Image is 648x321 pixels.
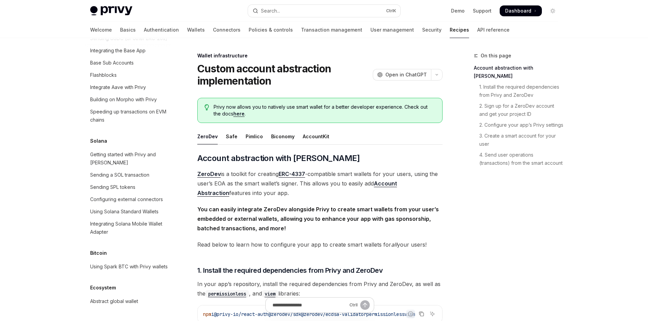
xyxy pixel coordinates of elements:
div: Wallet infrastructure [197,52,443,59]
div: Abstract global wallet [90,297,138,305]
span: 1. Install the required dependencies from Privy and ZeroDev [197,266,383,275]
a: 2. Configure your app’s Privy settings [474,120,564,130]
a: Building on Morpho with Privy [85,93,172,106]
img: light logo [90,6,132,16]
a: User management [370,22,414,38]
a: 3. Create a smart account for your user [474,130,564,149]
a: 2. Sign up for a ZeroDev account and get your project ID [474,101,564,120]
div: Getting started with Privy and [PERSON_NAME] [90,150,168,167]
a: Connectors [213,22,240,38]
a: 4. Send user operations (transactions) from the smart account [474,149,564,168]
a: viem [262,290,278,297]
span: Dashboard [505,7,531,14]
a: here [233,111,245,117]
div: Integrating Solana Mobile Wallet Adapter [90,220,168,236]
span: On this page [481,52,511,60]
div: Speeding up transactions on EVM chains [90,108,168,124]
div: Biconomy [271,128,295,144]
a: ZeroDev [197,171,221,178]
div: Search... [261,7,280,15]
h5: Solana [90,137,107,145]
h5: Ecosystem [90,284,116,292]
button: Open search [248,5,400,17]
a: Flashblocks [85,69,172,81]
a: Using Solana Standard Wallets [85,206,172,218]
a: Basics [120,22,136,38]
a: Getting started with Privy and [PERSON_NAME] [85,148,172,169]
span: Open in ChatGPT [385,71,427,78]
a: Recipes [450,22,469,38]
div: Integrating the Base App [90,47,146,55]
div: Safe [226,128,237,144]
a: Abstract global wallet [85,295,172,307]
a: Base Sub Accounts [85,57,172,69]
a: Dashboard [500,5,542,16]
div: Sending a SOL transaction [90,171,149,179]
span: Privy now allows you to natively use smart wallet for a better developer experience. Check out th... [214,104,435,117]
a: Policies & controls [249,22,293,38]
div: Using Spark BTC with Privy wallets [90,263,168,271]
svg: Tip [204,104,209,110]
span: In your app’s repository, install the required dependencies from Privy and ZeroDev, as well as th... [197,279,443,298]
a: Sending SPL tokens [85,181,172,193]
div: AccountKit [303,128,329,144]
span: Ctrl K [386,8,396,14]
h5: Bitcoin [90,249,107,257]
a: Authentication [144,22,179,38]
div: Using Solana Standard Wallets [90,208,159,216]
a: Welcome [90,22,112,38]
div: Integrate Aave with Privy [90,83,146,91]
h1: Custom account abstraction implementation [197,63,370,87]
div: Sending SPL tokens [90,183,135,191]
a: Integrate Aave with Privy [85,81,172,93]
a: Speeding up transactions on EVM chains [85,106,172,126]
button: Toggle dark mode [547,5,558,16]
code: viem [262,290,278,298]
div: ZeroDev [197,128,218,144]
div: Pimlico [246,128,263,144]
strong: You can easily integrate ZeroDev alongside Privy to create smart wallets from your user’s embedde... [197,206,439,232]
em: all [391,241,397,248]
a: API reference [477,22,510,38]
a: Support [473,7,492,14]
div: Configuring external connectors [90,195,163,203]
a: Wallets [187,22,205,38]
span: Account abstraction with [PERSON_NAME] [197,153,360,164]
a: Sending a SOL transaction [85,169,172,181]
div: Base Sub Accounts [90,59,134,67]
a: Demo [451,7,465,14]
a: Integrating the Base App [85,44,172,57]
a: 1. Install the required dependencies from Privy and ZeroDev [474,82,564,101]
span: Read below to learn how to configure your app to create smart wallets for your users! [197,240,443,249]
input: Ask a question... [272,298,347,313]
a: Integrating Solana Mobile Wallet Adapter [85,218,172,238]
a: Configuring external connectors [85,193,172,206]
a: ERC-4337 [279,171,305,178]
a: Using Spark BTC with Privy wallets [85,261,172,273]
a: Account abstraction with [PERSON_NAME] [474,63,564,82]
button: Send message [360,300,370,310]
button: Open in ChatGPT [373,69,431,81]
div: Flashblocks [90,71,117,79]
a: Security [422,22,442,38]
span: is a toolkit for creating -compatible smart wallets for your users, using the user’s EOA as the s... [197,169,443,198]
code: permissionless [205,290,249,298]
a: Transaction management [301,22,362,38]
a: permissionless [205,290,249,297]
div: Building on Morpho with Privy [90,95,157,104]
